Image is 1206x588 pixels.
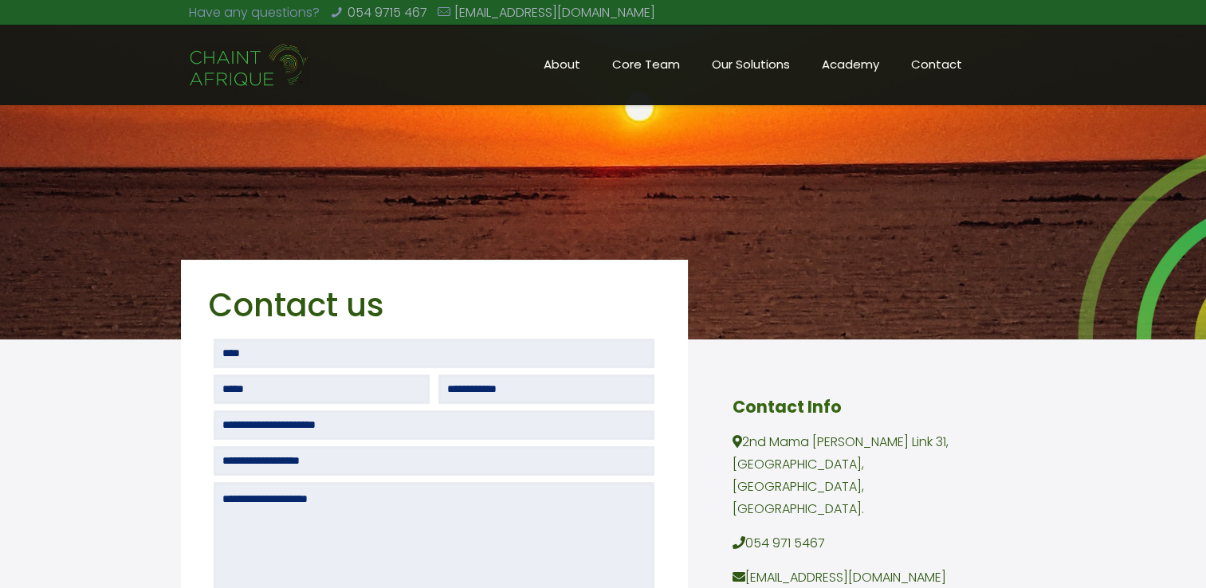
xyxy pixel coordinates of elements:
span: Core Team [596,53,696,76]
a: About [528,25,596,104]
span: Contact [895,53,978,76]
h4: Contact Info [733,395,981,419]
a: Core Team [596,25,696,104]
span: About [528,53,596,76]
img: Chaint_Afrique-20 [189,41,310,89]
span: Academy [806,53,895,76]
a: Our Solutions [696,25,806,104]
a: Academy [806,25,895,104]
a: Chaint Afrique [189,25,310,104]
a: 054 9715 467 [347,3,426,22]
a: [EMAIL_ADDRESS][DOMAIN_NAME] [454,3,655,22]
p: 054 971 5467 [733,532,981,555]
span: Our Solutions [696,53,806,76]
a: Contact [895,25,978,104]
p: 2nd Mama [PERSON_NAME] Link 31, [GEOGRAPHIC_DATA], [GEOGRAPHIC_DATA], [GEOGRAPHIC_DATA]. [733,431,981,520]
h2: Contact us [209,284,658,327]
